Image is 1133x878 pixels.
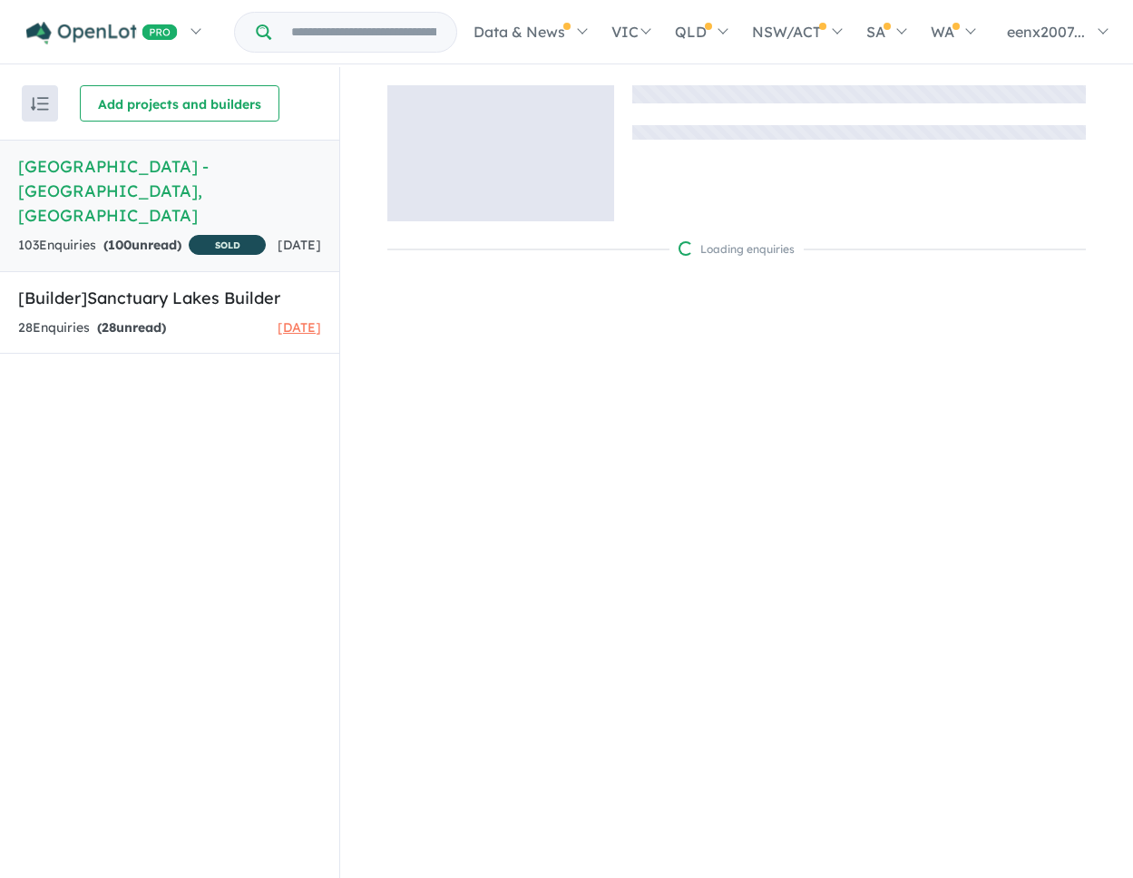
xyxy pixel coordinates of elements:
[18,286,321,310] h5: [Builder] Sanctuary Lakes Builder
[26,22,178,44] img: Openlot PRO Logo White
[18,235,266,258] div: 103 Enquir ies
[103,237,181,253] strong: ( unread)
[189,235,266,255] span: SOLD
[278,237,321,253] span: [DATE]
[18,154,321,228] h5: [GEOGRAPHIC_DATA] - [GEOGRAPHIC_DATA] , [GEOGRAPHIC_DATA]
[31,97,49,111] img: sort.svg
[102,319,116,336] span: 28
[18,317,166,339] div: 28 Enquir ies
[275,13,453,52] input: Try estate name, suburb, builder or developer
[278,319,321,336] span: [DATE]
[80,85,279,122] button: Add projects and builders
[97,319,166,336] strong: ( unread)
[1007,23,1085,41] span: eenx2007...
[679,240,795,259] div: Loading enquiries
[108,237,132,253] span: 100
